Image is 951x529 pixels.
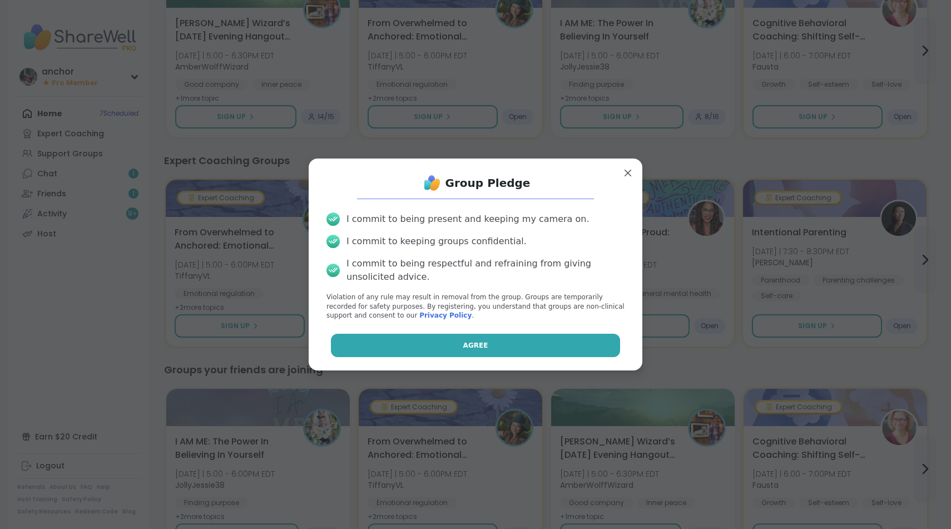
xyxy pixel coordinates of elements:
img: ShareWell Logo [421,172,443,194]
p: Violation of any rule may result in removal from the group. Groups are temporarily recorded for s... [326,293,625,320]
h1: Group Pledge [445,175,531,191]
span: Agree [463,340,488,350]
a: Privacy Policy [419,312,472,319]
div: I commit to being respectful and refraining from giving unsolicited advice. [346,257,625,284]
div: I commit to being present and keeping my camera on. [346,212,589,226]
div: I commit to keeping groups confidential. [346,235,527,248]
button: Agree [331,334,621,357]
